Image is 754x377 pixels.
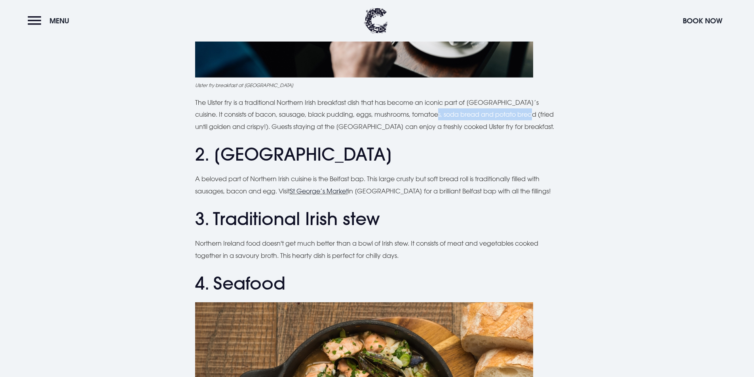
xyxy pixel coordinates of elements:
[195,97,559,133] p: The Ulster fry is a traditional Northern Irish breakfast dish that has become an iconic part of [...
[195,144,559,165] h2: 2. [GEOGRAPHIC_DATA]
[49,16,69,25] span: Menu
[28,12,73,29] button: Menu
[195,208,559,229] h2: 3. Traditional Irish stew
[195,273,559,294] h2: 4. Seafood
[195,237,559,261] p: Northern Ireland food doesn't get much better than a bowl of Irish stew. It consists of meat and ...
[195,173,559,197] p: A beloved part of Northern Irish cuisine is the Belfast bap. This large crusty but soft bread rol...
[195,81,559,89] figcaption: Ulster fry breakfast at [GEOGRAPHIC_DATA]
[364,8,388,34] img: Clandeboye Lodge
[290,187,348,195] a: St George’s Market
[679,12,726,29] button: Book Now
